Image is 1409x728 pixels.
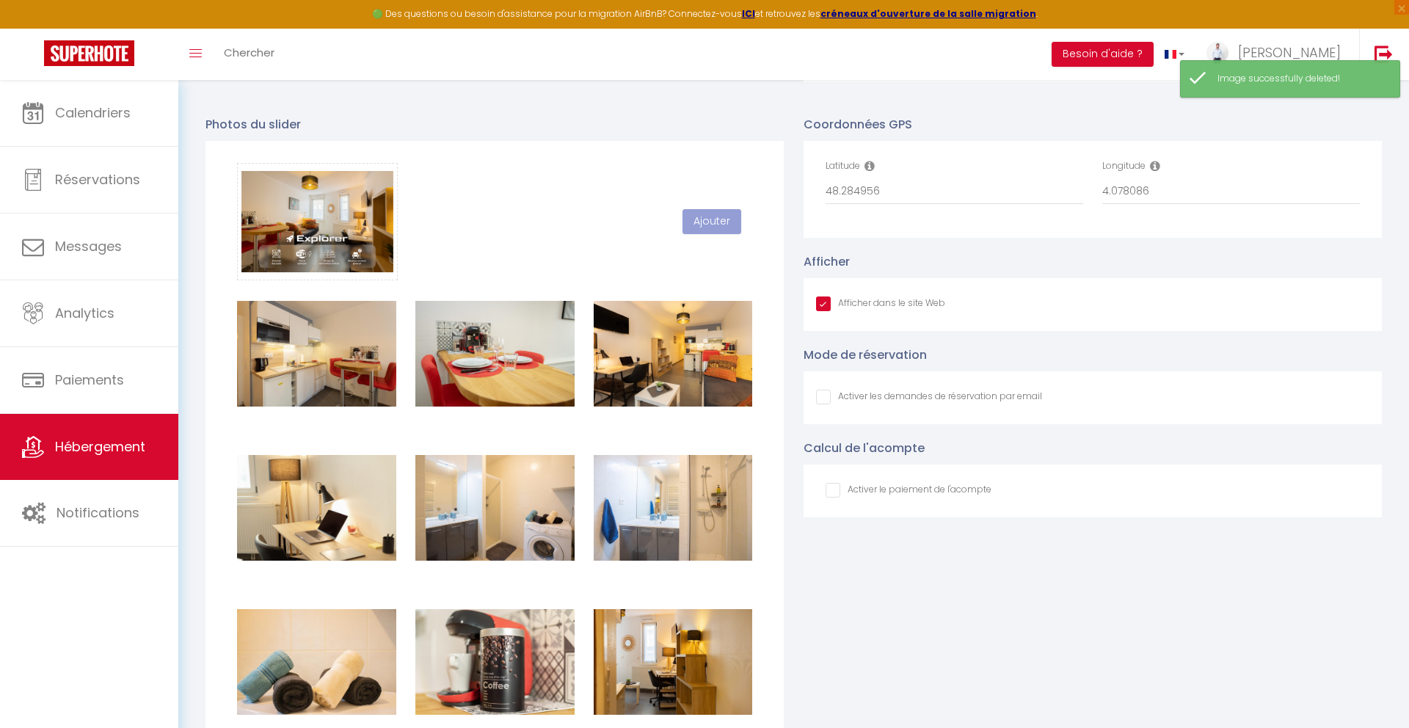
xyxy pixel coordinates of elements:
label: Afficher [804,252,850,271]
span: Hébergement [55,437,145,456]
label: Coordonnées GPS [804,115,912,134]
button: Ouvrir le widget de chat LiveChat [12,6,56,50]
img: logout [1375,45,1393,63]
span: Chercher [224,45,274,60]
span: [PERSON_NAME] [1238,43,1341,62]
span: Paiements [55,371,124,389]
span: Calendriers [55,103,131,122]
label: Mode de réservation [804,346,927,364]
span: Notifications [57,503,139,522]
a: créneaux d'ouverture de la salle migration [820,7,1036,20]
label: Latitude [826,159,860,173]
img: Super Booking [44,40,134,66]
button: Ajouter [682,209,741,234]
span: Réservations [55,170,140,189]
label: Calcul de l'acompte [804,439,925,457]
a: ... [PERSON_NAME] [1195,29,1359,80]
img: ... [1206,42,1228,65]
a: Chercher [213,29,285,80]
button: Besoin d'aide ? [1052,42,1154,67]
span: Analytics [55,304,114,322]
label: Longitude [1102,159,1146,173]
span: Messages [55,237,122,255]
p: Photos du slider [205,115,784,134]
a: ICI [742,7,755,20]
div: Image successfully deleted! [1217,72,1385,86]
